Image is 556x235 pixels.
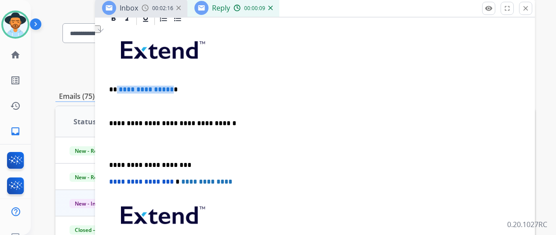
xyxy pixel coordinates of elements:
[152,5,173,12] span: 00:02:16
[121,12,134,25] div: Italic
[3,12,28,37] img: avatar
[10,50,21,60] mat-icon: home
[10,75,21,86] mat-icon: list_alt
[244,5,265,12] span: 00:00:09
[485,4,493,12] mat-icon: remove_red_eye
[10,126,21,137] mat-icon: inbox
[69,173,110,182] span: New - Reply
[503,4,511,12] mat-icon: fullscreen
[69,225,118,235] span: Closed – Solved
[171,12,184,25] div: Bullet List
[55,91,98,102] p: Emails (75)
[120,3,138,13] span: Inbox
[212,3,230,13] span: Reply
[507,219,547,230] p: 0.20.1027RC
[10,101,21,111] mat-icon: history
[69,146,110,155] span: New - Reply
[107,12,120,25] div: Bold
[73,116,96,127] span: Status
[69,199,110,208] span: New - Initial
[522,4,530,12] mat-icon: close
[157,12,170,25] div: Ordered List
[139,12,152,25] div: Underline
